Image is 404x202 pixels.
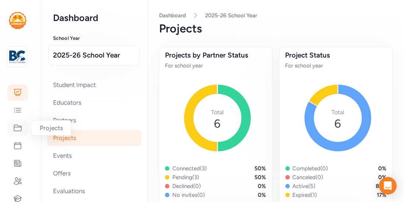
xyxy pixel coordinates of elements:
div: 83 % [376,182,386,190]
div: 50 % [255,174,266,181]
a: 2025-26 School Year [205,12,257,19]
div: Open Intercom Messenger [379,177,397,195]
h2: Dashboard [53,12,136,24]
div: Projects [159,22,392,35]
div: Projects by Partner Status [165,50,266,60]
div: For school year [165,62,266,69]
div: 0 % [258,182,266,190]
div: Completed ( 0 ) [293,165,328,172]
div: Declined ( 0 ) [172,182,201,190]
div: Events [47,147,141,164]
div: 17 % [377,191,386,199]
div: 50 % [255,165,266,172]
span: 2025-26 School Year [53,50,135,60]
a: Dashboard [159,12,186,19]
div: Active ( 5 ) [293,182,316,190]
h3: School Year [53,35,136,41]
div: For school year [285,62,387,69]
div: Pending ( 3 ) [172,174,199,181]
div: No invites ( 0 ) [172,191,205,199]
div: Offers [47,165,141,181]
img: logo [9,49,25,65]
div: Project Status [285,50,387,60]
div: Projects [47,130,141,146]
div: Expired ( 1 ) [293,191,317,199]
nav: Breadcrumb [159,12,392,19]
img: logo [9,12,27,29]
div: Connected ( 3 ) [172,165,207,172]
div: Evaluations [47,183,141,199]
div: Educators [47,94,141,111]
div: 0 % [258,191,266,199]
div: 0 % [378,165,386,172]
div: Student Impact [47,77,141,93]
div: Canceled ( 0 ) [293,174,323,181]
button: 2025-26 School Year [48,45,140,65]
div: 0 % [378,174,386,181]
div: Partners [47,112,141,128]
